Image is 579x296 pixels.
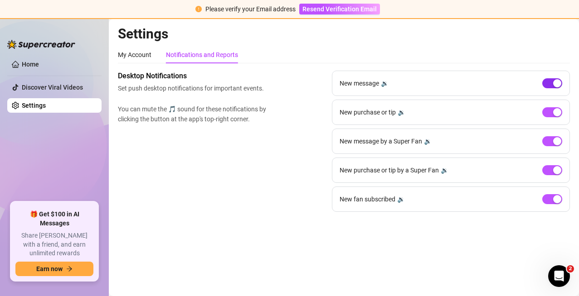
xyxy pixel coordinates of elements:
span: Set push desktop notifications for important events. [118,83,270,93]
span: You can mute the 🎵 sound for these notifications by clicking the button at the app's top-right co... [118,104,270,124]
span: New purchase or tip [340,107,396,117]
button: Resend Verification Email [299,4,380,14]
iframe: Intercom live chat [548,265,570,287]
div: 🔉 [398,107,405,117]
span: exclamation-circle [195,6,202,12]
span: New message [340,78,379,88]
span: arrow-right [66,266,73,272]
div: My Account [118,50,151,60]
img: logo-BBDzfeDw.svg [7,40,75,49]
span: New fan subscribed [340,194,395,204]
span: Share [PERSON_NAME] with a friend, and earn unlimited rewards [15,231,93,258]
button: Earn nowarrow-right [15,262,93,276]
a: Home [22,61,39,68]
span: 🎁 Get $100 in AI Messages [15,210,93,228]
div: Notifications and Reports [166,50,238,60]
span: Resend Verification Email [302,5,377,13]
span: Desktop Notifications [118,71,270,81]
a: Settings [22,102,46,109]
span: New message by a Super Fan [340,136,422,146]
span: New purchase or tip by a Super Fan [340,165,439,175]
h2: Settings [118,25,570,43]
span: Earn now [36,265,63,272]
div: 🔉 [397,194,405,204]
div: 🔉 [441,165,448,175]
div: Please verify your Email address [205,4,296,14]
div: 🔉 [381,78,389,88]
a: Discover Viral Videos [22,84,83,91]
span: 2 [567,265,574,272]
div: 🔉 [424,136,432,146]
